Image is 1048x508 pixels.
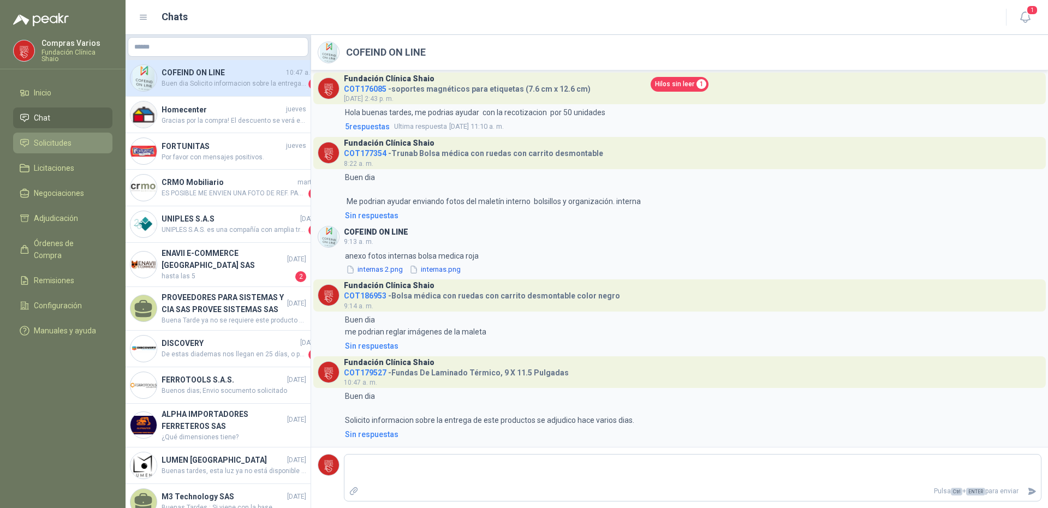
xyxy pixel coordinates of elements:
p: Buen dia me podrian reglar imágenes de la maleta [345,314,486,338]
h4: FERROTOOLS S.A.S. [162,374,285,386]
span: 2 [295,271,306,282]
h4: LUMEN [GEOGRAPHIC_DATA] [162,454,285,466]
img: Logo peakr [13,13,69,26]
img: Company Logo [318,455,339,475]
span: [DATE] [287,492,306,502]
span: 9:14 a. m. [344,302,373,310]
span: 1 [308,79,319,89]
div: Sin respuestas [345,340,398,352]
a: Inicio [13,82,112,103]
span: martes [297,177,319,188]
a: Sin respuestas [343,340,1041,352]
h4: COFEIND ON LINE [162,67,284,79]
span: Por favor con mensajes positivos. [162,152,306,163]
h3: COFEIND ON LINE [344,229,408,235]
span: Buena Tarde ya no se requiere este producto por favor cancelar [162,315,306,326]
a: Manuales y ayuda [13,320,112,341]
p: Buen dia Me podrian ayudar enviando fotos del maletín interno bolsillos y organización. interna [345,171,641,207]
span: UNIPLES S.A.S. es una compañía con amplia trayectoria en el mercado colombiano, ofrecemos solucio... [162,225,306,236]
h4: - Fundas De Laminado Térmico, 9 X 11.5 Pulgadas [344,366,569,376]
span: 8:22 a. m. [344,160,373,168]
a: Solicitudes [13,133,112,153]
span: ENTER [966,488,985,495]
span: jueves [286,141,306,151]
a: Company LogoALPHA IMPORTADORES FERRETEROS SAS[DATE]¿Qué dimensiones tiene? [126,404,311,447]
a: Company LogoENAVII E-COMMERCE [GEOGRAPHIC_DATA] SAS[DATE]hasta las 52 [126,243,311,287]
span: [DATE] [300,214,319,224]
span: Gracias por la compra! El descuento se verá entonces reflejado en la factura de Peakr. [162,116,306,126]
button: 1 [1015,8,1035,27]
a: PROVEEDORES PARA SISTEMAS Y CIA SAS PROVEE SISTEMAS SAS[DATE]Buena Tarde ya no se requiere este p... [126,287,311,331]
span: COT177354 [344,149,386,158]
img: Company Logo [130,372,157,398]
span: De estas diademas nos llegan en 25 días, o para entrega inmediata tenemos estas que son las que r... [162,349,306,360]
h4: FORTUNITAS [162,140,284,152]
span: Remisiones [34,274,74,286]
span: [DATE] [287,298,306,309]
span: Ctrl [951,488,962,495]
span: Buenas tardes, esta luz ya no está disponible con el proveedor. [162,466,306,476]
label: Adjuntar archivos [344,482,363,501]
span: ¿Qué dimensiones tiene? [162,432,306,443]
h4: ENAVII E-COMMERCE [GEOGRAPHIC_DATA] SAS [162,247,285,271]
span: ES POSIBLE ME ENVIEN UNA FOTO DE REF. PARA PODER COTIZAR [162,188,306,199]
span: [DATE] 2:43 p. m. [344,95,394,103]
span: 1 [308,349,319,360]
img: Company Logo [130,412,157,438]
button: internas 2.png [345,264,404,276]
h4: DISCOVERY [162,337,298,349]
a: Company LogoCOFEIND ON LINE10:47 a. m.Buen dia Solicito informacion sobre la entrega de este prod... [126,60,311,97]
span: Buenos dias; Envio socumento solicitado [162,386,306,396]
h3: Fundación Clínica Shaio [344,283,434,289]
h2: COFEIND ON LINE [346,45,426,60]
a: Licitaciones [13,158,112,178]
span: [DATE] [287,415,306,425]
p: Hola buenas tardes, me podrias ayudar con la recotizacion por 50 unidades [345,106,605,118]
span: 1 [696,79,706,89]
a: Chat [13,107,112,128]
img: Company Logo [130,211,157,237]
span: Chat [34,112,50,124]
p: Buen dia Solicito informacion sobre la entrega de este productos se adjudico hace varios dias. [345,390,634,426]
p: Compras Varios [41,39,112,47]
h4: - Trunab Bolsa médica con ruedas con carrito desmontable [344,146,603,157]
span: [DATE] [287,254,306,265]
img: Company Logo [318,226,339,247]
img: Company Logo [130,336,157,362]
span: 5 respuesta s [345,121,390,133]
span: COT179527 [344,368,386,377]
button: Enviar [1023,482,1041,501]
div: Sin respuestas [345,428,398,440]
h3: Fundación Clínica Shaio [344,140,434,146]
img: Company Logo [130,101,157,128]
span: Inicio [34,87,51,99]
img: Company Logo [130,65,157,91]
h4: UNIPLES S.A.S [162,213,298,225]
a: Negociaciones [13,183,112,204]
span: [DATE] [287,375,306,385]
p: Pulsa + para enviar [363,482,1023,501]
span: 1 [1026,5,1038,15]
h4: - soportes magnéticos para etiquetas (7.6 cm x 12.6 cm) [344,82,591,92]
span: [DATE] [287,455,306,465]
p: anexo fotos internas bolsa medica roja [345,250,479,262]
span: Adjudicación [34,212,78,224]
a: Hilos sin leer1 [651,77,708,92]
h4: CRMO Mobiliario [162,176,295,188]
a: Órdenes de Compra [13,233,112,266]
img: Company Logo [130,175,157,201]
span: Licitaciones [34,162,74,174]
img: Company Logo [130,138,157,164]
h4: PROVEEDORES PARA SISTEMAS Y CIA SAS PROVEE SISTEMAS SAS [162,291,285,315]
a: Company LogoFERROTOOLS S.A.S.[DATE]Buenos dias; Envio socumento solicitado [126,367,311,404]
span: Manuales y ayuda [34,325,96,337]
a: 5respuestasUltima respuesta[DATE] 11:10 a. m. [343,121,1041,133]
span: Ultima respuesta [394,121,447,132]
a: Company LogoDISCOVERY[DATE]De estas diademas nos llegan en 25 días, o para entrega inmediata tene... [126,331,311,367]
img: Company Logo [14,40,34,61]
div: Sin respuestas [345,210,398,222]
a: Company LogoLUMEN [GEOGRAPHIC_DATA][DATE]Buenas tardes, esta luz ya no está disponible con el pro... [126,447,311,484]
a: Configuración [13,295,112,316]
img: Company Logo [130,452,157,479]
a: Company LogoFORTUNITASjuevesPor favor con mensajes positivos. [126,133,311,170]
